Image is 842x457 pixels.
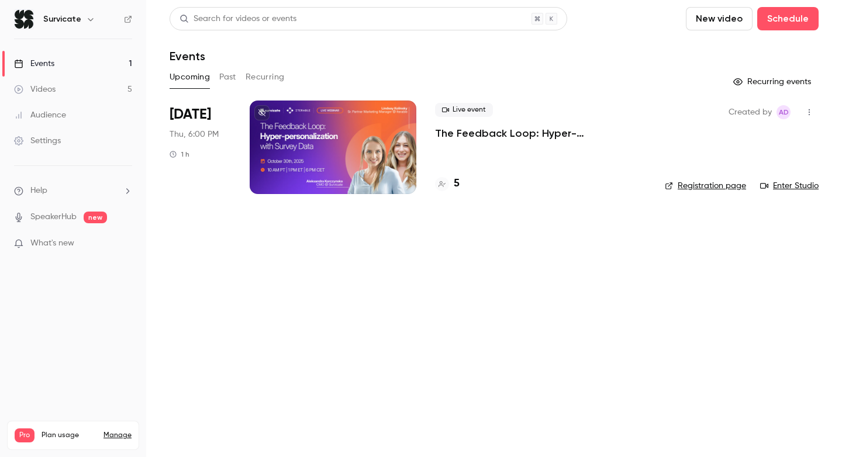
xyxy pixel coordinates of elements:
button: Recurring events [728,72,819,91]
li: help-dropdown-opener [14,185,132,197]
span: Plan usage [42,431,96,440]
button: Upcoming [170,68,210,86]
button: New video [686,7,753,30]
button: Past [219,68,236,86]
button: Recurring [246,68,285,86]
div: Videos [14,84,56,95]
span: Pro [15,428,34,442]
div: Oct 30 Thu, 6:00 PM (Europe/Warsaw) [170,101,231,194]
div: Settings [14,135,61,147]
a: The Feedback Loop: Hyper-personalization with Survey Data [435,126,646,140]
div: Search for videos or events [180,13,296,25]
h4: 5 [454,176,460,192]
iframe: Noticeable Trigger [118,238,132,249]
h6: Survicate [43,13,81,25]
a: Manage [103,431,132,440]
img: Survicate [15,10,33,29]
span: Help [30,185,47,197]
a: 5 [435,176,460,192]
span: [DATE] [170,105,211,124]
a: SpeakerHub [30,211,77,223]
span: What's new [30,237,74,250]
span: Thu, 6:00 PM [170,129,219,140]
span: AD [779,105,789,119]
a: Enter Studio [760,180,819,192]
div: 1 h [170,150,189,159]
div: Audience [14,109,66,121]
span: Created by [729,105,772,119]
button: Schedule [757,7,819,30]
span: Aleksandra Dworak [777,105,791,119]
a: Registration page [665,180,746,192]
span: new [84,212,107,223]
div: Events [14,58,54,70]
span: Live event [435,103,493,117]
h1: Events [170,49,205,63]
